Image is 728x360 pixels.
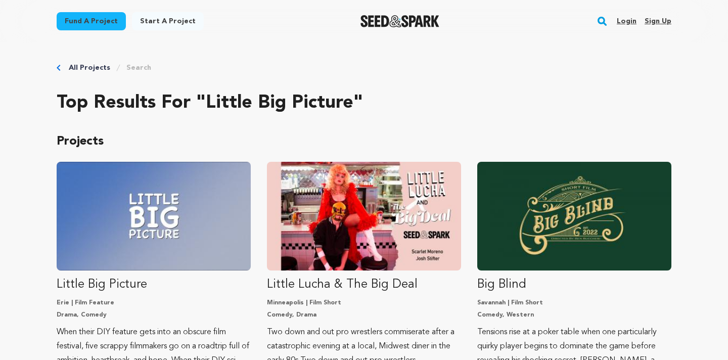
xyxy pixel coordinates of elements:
[267,299,461,307] p: Minneapolis | Film Short
[57,133,671,150] p: Projects
[477,311,671,319] p: Comedy, Western
[617,13,636,29] a: Login
[360,15,440,27] img: Seed&Spark Logo Dark Mode
[132,12,204,30] a: Start a project
[57,311,251,319] p: Drama, Comedy
[267,277,461,293] p: Little Lucha & The Big Deal
[57,277,251,293] p: Little Big Picture
[57,63,671,73] div: Breadcrumb
[57,299,251,307] p: Erie | Film Feature
[477,299,671,307] p: Savannah | Film Short
[477,277,671,293] p: Big Blind
[69,63,110,73] a: All Projects
[126,63,151,73] a: Search
[57,93,671,113] h2: Top results for "little big picture"
[57,12,126,30] a: Fund a project
[645,13,671,29] a: Sign up
[267,311,461,319] p: Comedy, Drama
[360,15,440,27] a: Seed&Spark Homepage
